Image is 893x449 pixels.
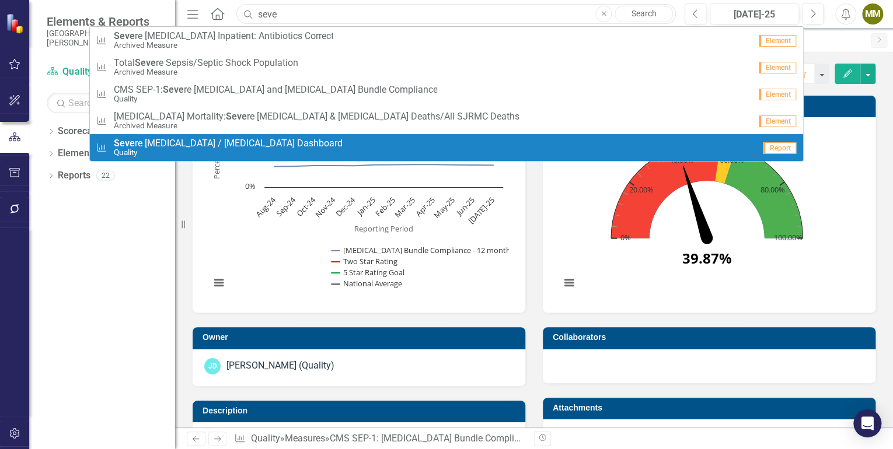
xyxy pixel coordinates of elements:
[620,232,631,243] text: 0%
[251,433,280,444] a: Quality
[761,184,785,195] text: 80.00%
[90,27,803,54] a: re [MEDICAL_DATA] Inpatient: Antibiotics CorrectArchived MeasureElement
[113,121,519,130] small: Archived Measure
[236,4,676,24] input: Search ClearPoint...
[5,13,26,34] img: ClearPoint Strategy
[90,134,803,161] a: re [MEDICAL_DATA] / [MEDICAL_DATA] DashboardQualityReport
[332,267,405,278] button: Show 5 Star Rating Goal
[203,406,519,415] h3: Description
[332,256,397,266] button: Show Two Star Rating
[113,94,437,103] small: Quality
[225,111,246,122] strong: Seve
[211,275,227,291] button: View chart menu, Chart
[774,232,803,243] text: 100.00%
[759,35,796,47] span: Element
[47,65,163,79] a: Quality
[553,404,870,412] h3: Attachments
[554,126,859,301] svg: Interactive chart
[113,31,333,41] span: re [MEDICAL_DATA] Inpatient: Antibiotics Correct
[759,89,796,100] span: Element
[245,181,256,191] text: 0%
[113,85,437,95] span: CMS SEP-1: re [MEDICAL_DATA] and [MEDICAL_DATA] Bundle Compliance
[274,195,298,219] text: Sep-24
[113,148,342,157] small: Quality
[553,333,870,342] h3: Collaborators
[629,184,653,195] text: 20.00%
[285,433,325,444] a: Measures
[392,195,417,219] text: Mar-25
[113,138,342,149] span: re [MEDICAL_DATA] / [MEDICAL_DATA] Dashboard
[561,275,577,291] button: View chart menu, Chart
[333,195,358,219] text: Dec-24
[554,126,864,301] div: Chart. Highcharts interactive chart.
[759,115,796,127] span: Element
[294,195,318,219] text: Oct-24
[682,248,732,268] text: 39.87%
[330,433,534,444] div: CMS SEP-1: [MEDICAL_DATA] Bundle Compliance
[47,15,163,29] span: Elements & Reports
[759,62,796,73] span: Element
[413,195,437,218] text: Apr-25
[47,29,163,48] small: [GEOGRAPHIC_DATA][PERSON_NAME]
[113,58,298,68] span: Total re Sepsis/Septic Shock Population
[58,169,90,183] a: Reports
[58,147,97,160] a: Elements
[615,6,673,22] a: Search
[113,41,333,50] small: Archived Measure
[431,195,456,220] text: May-25
[211,140,222,179] text: Percentage
[677,164,712,240] path: 39.86710963. Sepsis Bundle Compliance - 12 month rolling.
[113,111,519,122] span: [MEDICAL_DATA] Mortality: re [MEDICAL_DATA] & [MEDICAL_DATA] Deaths/All SJRMC Deaths
[853,409,881,437] div: Open Intercom Messenger
[113,68,298,76] small: Archived Measure
[90,80,803,107] a: CMS SEP-1:Severe [MEDICAL_DATA] and [MEDICAL_DATA] Bundle ComplianceQualityElement
[90,54,803,80] a: Totalre Sepsis/Septic Shock PopulationArchived MeasureElement
[332,278,403,289] button: Show National Average
[720,155,744,166] text: 60.00%
[332,245,498,255] button: Show Sepsis Bundle Compliance - 12 month rolling
[313,195,338,220] text: Nov-24
[710,3,799,24] button: [DATE]-25
[96,171,115,181] div: 22
[47,93,163,113] input: Search Below...
[354,223,413,234] text: Reporting Period
[453,195,476,218] text: Jun-25
[373,195,397,219] text: Feb-25
[862,3,883,24] button: MM
[253,195,278,219] text: Aug-24
[354,195,378,218] text: Jan-25
[204,126,514,301] div: Chart. Highcharts interactive chart.
[162,84,183,95] strong: Seve
[466,195,497,226] text: [DATE]-25
[204,358,221,374] div: JD
[203,333,519,342] h3: Owner
[204,126,509,301] svg: Interactive chart
[226,359,334,373] div: [PERSON_NAME] (Quality)
[90,107,803,134] a: [MEDICAL_DATA] Mortality:Severe [MEDICAL_DATA] & [MEDICAL_DATA] Deaths/All SJRMC DeathsArchived M...
[669,155,694,166] text: 40.00%
[58,125,106,138] a: Scorecards
[763,142,796,154] span: Report
[234,432,525,446] div: » »
[714,8,795,22] div: [DATE]-25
